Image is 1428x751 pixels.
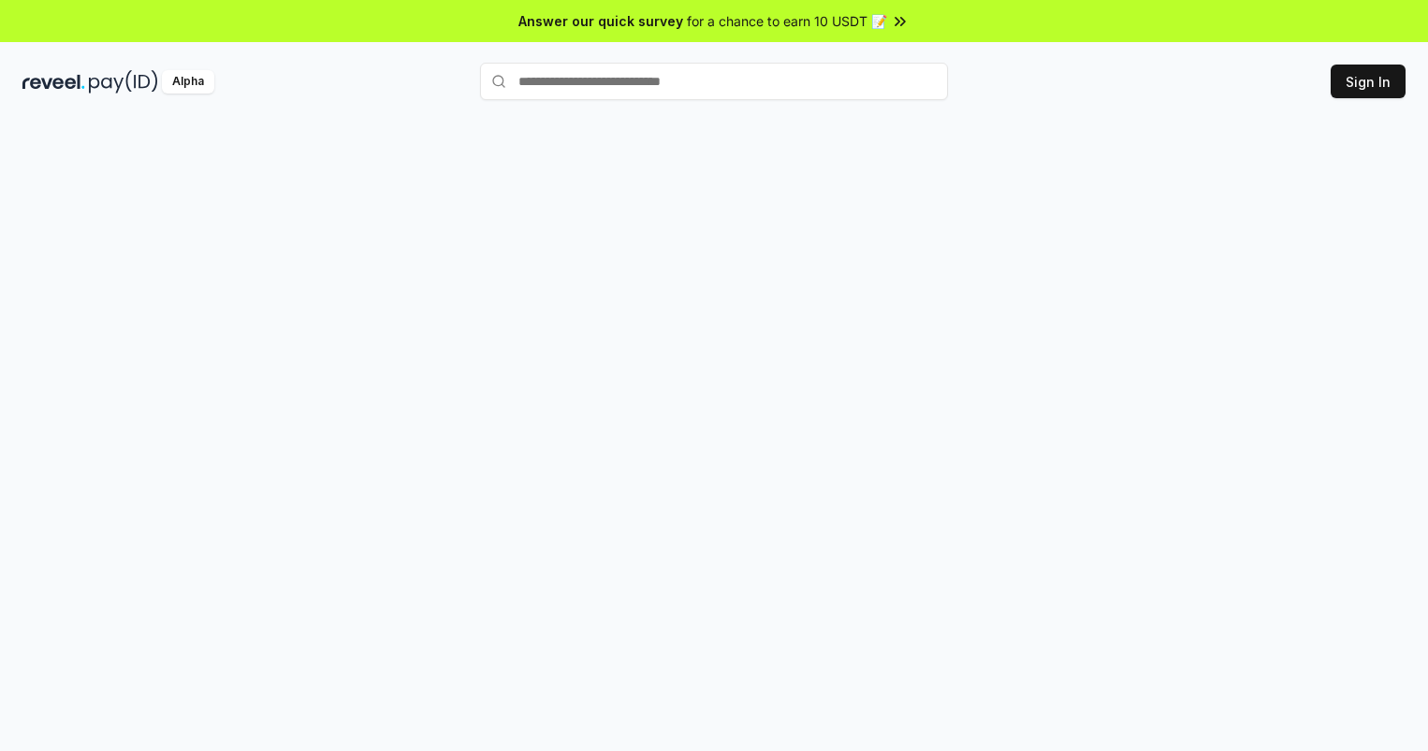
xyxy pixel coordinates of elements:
button: Sign In [1331,65,1406,98]
span: for a chance to earn 10 USDT 📝 [687,11,887,31]
img: pay_id [89,70,158,94]
img: reveel_dark [22,70,85,94]
div: Alpha [162,70,214,94]
span: Answer our quick survey [518,11,683,31]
